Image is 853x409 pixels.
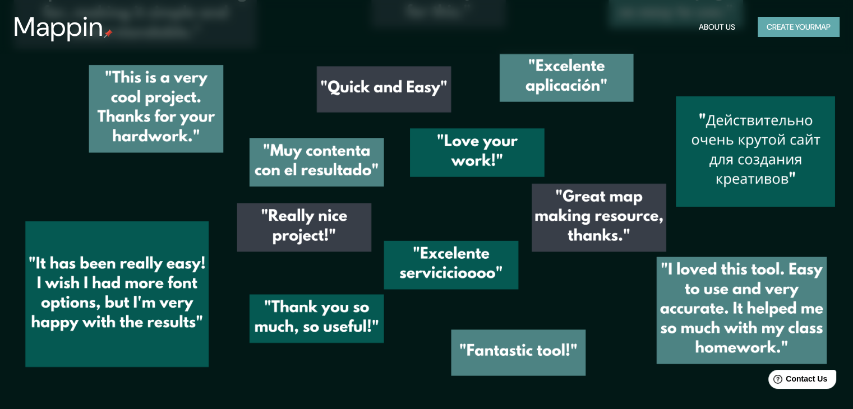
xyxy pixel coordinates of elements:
[753,365,841,397] iframe: Help widget launcher
[104,29,113,38] img: mappin-pin
[13,11,104,43] h3: Mappin
[694,17,740,38] button: About Us
[758,17,840,38] button: Create yourmap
